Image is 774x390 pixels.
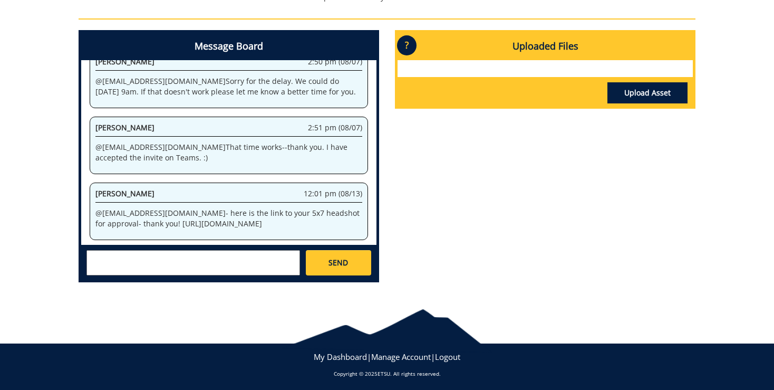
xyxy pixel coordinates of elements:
[397,35,417,55] p: ?
[398,33,693,60] h4: Uploaded Files
[95,76,362,97] p: @ [EMAIL_ADDRESS][DOMAIN_NAME] Sorry for the delay. We could do [DATE] 9am. If that doesn't work ...
[95,188,154,198] span: [PERSON_NAME]
[308,56,362,67] span: 2:50 pm (08/07)
[306,250,371,275] a: SEND
[314,351,367,362] a: My Dashboard
[86,250,300,275] textarea: messageToSend
[95,56,154,66] span: [PERSON_NAME]
[95,208,362,229] p: @ [EMAIL_ADDRESS][DOMAIN_NAME] - here is the link to your 5x7 headshot for approval- thank you! [...
[328,258,348,268] span: SEND
[81,33,376,60] h4: Message Board
[308,122,362,133] span: 2:51 pm (08/07)
[371,351,431,362] a: Manage Account
[95,142,362,163] p: @ [EMAIL_ADDRESS][DOMAIN_NAME] That time works--thank you. I have accepted the invite on Teams. :)
[607,82,688,103] a: Upload Asset
[95,122,154,132] span: [PERSON_NAME]
[378,370,390,377] a: ETSU
[304,188,362,199] span: 12:01 pm (08/13)
[435,351,460,362] a: Logout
